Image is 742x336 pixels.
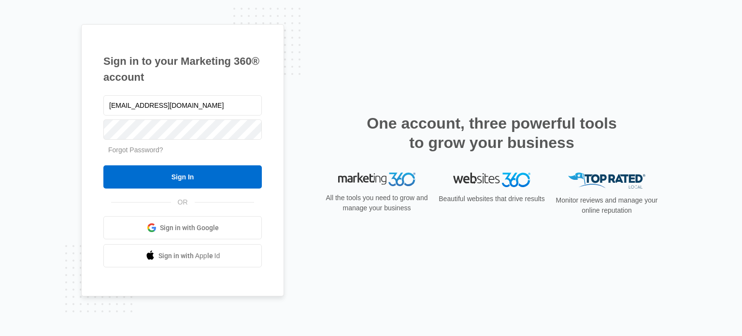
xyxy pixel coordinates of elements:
a: Sign in with Apple Id [103,244,262,267]
span: Sign in with Google [160,223,219,233]
a: Forgot Password? [108,146,163,154]
span: OR [171,197,195,207]
img: Websites 360 [453,173,530,187]
input: Email [103,95,262,116]
p: Monitor reviews and manage your online reputation [553,195,661,216]
a: Sign in with Google [103,216,262,239]
img: Top Rated Local [568,173,645,189]
input: Sign In [103,165,262,189]
p: Beautiful websites that drive results [438,194,546,204]
h2: One account, three powerful tools to grow your business [364,114,620,152]
img: Marketing 360 [338,173,415,186]
h1: Sign in to your Marketing 360® account [103,53,262,85]
span: Sign in with Apple Id [158,251,220,261]
p: All the tools you need to grow and manage your business [323,193,431,213]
